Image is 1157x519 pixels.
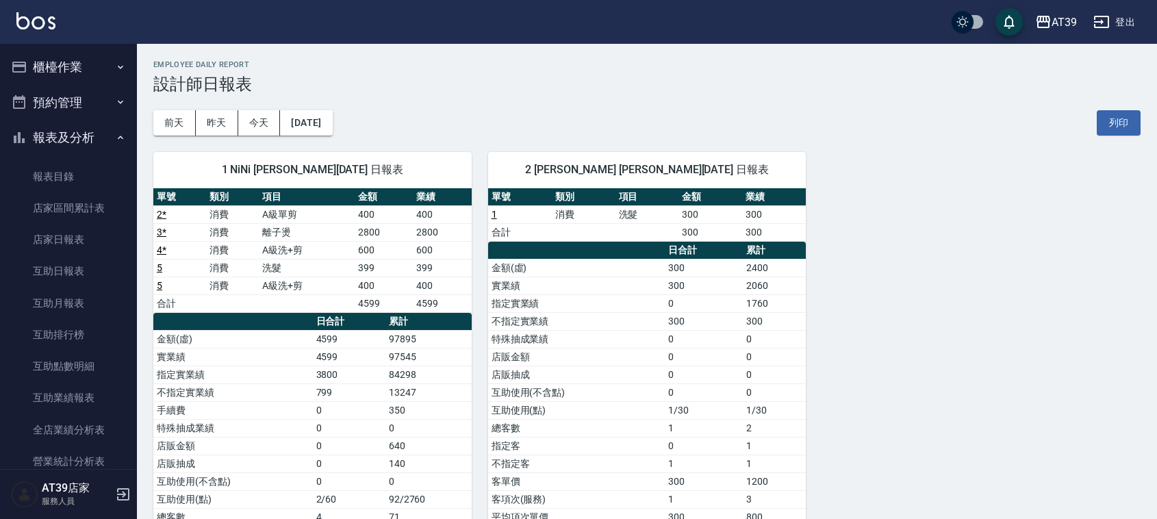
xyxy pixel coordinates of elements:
button: 今天 [238,110,281,136]
td: 0 [313,472,385,490]
td: 97545 [385,348,472,366]
td: 1 [743,437,806,455]
td: 指定客 [488,437,665,455]
td: 2/60 [313,490,385,508]
td: 特殊抽成業績 [153,419,313,437]
span: 1 NiNi [PERSON_NAME][DATE] 日報表 [170,163,455,177]
td: 合計 [488,223,552,241]
td: 不指定客 [488,455,665,472]
td: 2 [743,419,806,437]
a: 5 [157,280,162,291]
td: 0 [313,419,385,437]
td: 97895 [385,330,472,348]
a: 店家日報表 [5,224,131,255]
button: 登出 [1088,10,1141,35]
th: 項目 [259,188,355,206]
th: 類別 [552,188,615,206]
a: 5 [157,262,162,273]
td: 1 [665,490,743,508]
td: 399 [355,259,413,277]
td: 指定實業績 [488,294,665,312]
td: 0 [743,330,806,348]
button: 預約管理 [5,85,131,121]
td: 2800 [413,223,471,241]
td: 140 [385,455,472,472]
a: 互助業績報表 [5,382,131,414]
a: 互助排行榜 [5,319,131,351]
a: 互助日報表 [5,255,131,287]
td: 合計 [153,294,206,312]
td: 300 [665,277,743,294]
td: 92/2760 [385,490,472,508]
td: 1760 [743,294,806,312]
td: 2060 [743,277,806,294]
td: 實業績 [488,277,665,294]
td: 300 [665,312,743,330]
td: 1 [665,455,743,472]
td: 300 [742,223,806,241]
button: [DATE] [280,110,332,136]
a: 1 [492,209,497,220]
td: 2800 [355,223,413,241]
td: 0 [665,383,743,401]
td: 799 [313,383,385,401]
table: a dense table [488,188,806,242]
a: 互助點數明細 [5,351,131,382]
td: 0 [743,366,806,383]
td: 客項次(服務) [488,490,665,508]
button: 櫃檯作業 [5,49,131,85]
h3: 設計師日報表 [153,75,1141,94]
td: 300 [678,223,742,241]
img: Person [11,481,38,508]
td: 金額(虛) [488,259,665,277]
td: 消費 [206,259,259,277]
td: 消費 [552,205,615,223]
th: 日合計 [313,313,385,331]
h2: Employee Daily Report [153,60,1141,69]
button: 報表及分析 [5,120,131,155]
th: 金額 [355,188,413,206]
td: 3 [743,490,806,508]
td: 消費 [206,205,259,223]
td: A級洗+剪 [259,277,355,294]
span: 2 [PERSON_NAME] [PERSON_NAME][DATE] 日報表 [505,163,790,177]
td: 0 [665,366,743,383]
th: 單號 [488,188,552,206]
td: 特殊抽成業績 [488,330,665,348]
th: 類別 [206,188,259,206]
td: 1200 [743,472,806,490]
td: 0 [743,348,806,366]
p: 服務人員 [42,495,112,507]
td: 店販金額 [488,348,665,366]
td: 4599 [413,294,471,312]
td: 0 [385,472,472,490]
td: 金額(虛) [153,330,313,348]
td: 0 [313,455,385,472]
button: save [995,8,1023,36]
a: 店家區間累計表 [5,192,131,224]
td: 洗髮 [615,205,679,223]
button: 列印 [1097,110,1141,136]
td: 13247 [385,383,472,401]
td: 4599 [313,330,385,348]
td: 350 [385,401,472,419]
td: 消費 [206,241,259,259]
td: 店販抽成 [153,455,313,472]
td: 手續費 [153,401,313,419]
th: 業績 [413,188,471,206]
td: 1 [743,455,806,472]
td: 0 [743,383,806,401]
td: 不指定實業績 [488,312,665,330]
td: 不指定實業績 [153,383,313,401]
h5: AT39店家 [42,481,112,495]
td: 4599 [355,294,413,312]
td: 4599 [313,348,385,366]
td: 400 [413,205,471,223]
td: 消費 [206,223,259,241]
td: 實業績 [153,348,313,366]
th: 金額 [678,188,742,206]
td: 600 [413,241,471,259]
td: 600 [355,241,413,259]
td: 0 [665,348,743,366]
a: 營業統計分析表 [5,446,131,477]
